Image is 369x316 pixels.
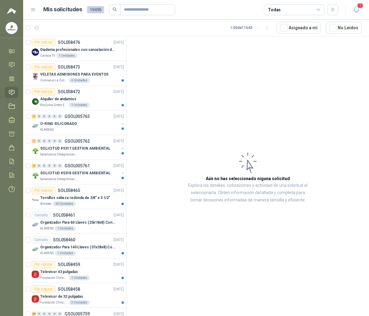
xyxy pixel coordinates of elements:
div: Por cotizar [32,286,55,293]
p: Salamanca Oleaginosas SAS [40,152,79,157]
p: [DATE] [114,138,124,144]
p: [DATE] [114,114,124,119]
a: 3 0 0 0 0 0 GSOL005763[DATE] Company LogoO-RING SILICONADOKLARENS [32,113,125,132]
div: 0 [42,139,47,143]
div: 1 Unidades [69,103,90,108]
p: Caracol TV [40,53,55,58]
p: SOLICITUD #5318 GESTION AMBIENTAL [40,170,111,176]
div: 0 [52,164,57,168]
div: Por cotizar [32,39,55,46]
div: 0 [52,139,57,143]
div: 0 [52,312,57,316]
div: Todas [268,6,281,13]
h3: Aún no has seleccionado niguna solicitud [206,175,290,182]
div: 0 [58,114,62,119]
div: Por cotizar [32,88,55,95]
p: SOL058461 [53,213,75,217]
div: 4 Unidades [69,78,90,83]
div: 1 Unidades [56,53,77,58]
div: 0 [37,312,41,316]
p: KLARENS [40,226,54,231]
p: Televisor de 32 pulgadas [40,294,83,300]
a: Por cotizarSOL058465[DATE] Company LogoTornillos cabeza redonda de 3/8" x 3 1/2"Almatec60 Unidades [23,184,126,209]
span: 1 [357,3,364,9]
div: 0 [37,164,41,168]
img: Company Logo [32,271,39,278]
img: Company Logo [32,48,39,56]
p: GSOL005759 [65,312,90,316]
p: [DATE] [114,40,124,45]
div: Cerrado [32,236,51,243]
a: Por cotizarSOL058473[DATE] Company LogoVELETAS ADMISIONES PARA EVENTOSGimnasio La Colina4 Unidades [23,61,126,86]
p: Alquiler de andamios [40,96,76,102]
div: 0 [42,114,47,119]
img: Company Logo [32,246,39,253]
div: Cerrado [32,211,51,219]
img: Company Logo [32,147,39,154]
p: SOL058473 [58,65,80,69]
p: O-RING SILICONADO [40,121,77,127]
div: 0 [58,139,62,143]
div: 30 [32,312,36,316]
p: [DATE] [114,237,124,243]
h1: Mis solicitudes [43,5,82,14]
p: [DATE] [114,163,124,169]
p: Fundación Clínica Shaio [40,300,68,305]
p: Gimnasio La Colina [40,78,68,83]
div: 0 [42,164,47,168]
p: SOL058472 [58,90,80,94]
div: 1 Unidades [55,226,76,231]
p: Organizador Para 60 Llaves (25x18x8) Con Cerradura [40,220,116,225]
div: 3 [32,114,36,119]
p: [DATE] [114,64,124,70]
div: 0 [47,312,52,316]
p: SOLICITUD #5317 GESTION AMBIENTAL [40,146,111,151]
p: SOL058460 [53,238,75,242]
p: SOL058459 [58,262,80,267]
p: [DATE] [114,262,124,268]
p: GSOL005762 [65,139,90,143]
p: KLARENS [40,251,54,256]
p: Almatec [40,201,52,206]
a: Por cotizarSOL058472[DATE] Company LogoAlquiler de andamiosBioCosta Green Energy S.A.S1 Unidades [23,86,126,110]
button: No Leídos [326,22,362,34]
div: 0 [37,139,41,143]
div: Por cotizar [32,261,55,268]
a: CerradoSOL058460[DATE] Company LogoOrganizador Para 140 Llaves (37x28x8) Con CerraduraKLARENS1 Un... [23,234,126,258]
p: [DATE] [114,212,124,218]
button: Asignado a mi [277,22,321,34]
p: Organizador Para 140 Llaves (37x28x8) Con Cerradura [40,244,116,250]
p: KLARENS [40,127,54,132]
img: Company Logo [32,221,39,229]
p: VELETAS ADMISIONES PARA EVENTOS [40,72,108,77]
div: 0 [47,164,52,168]
div: 0 [47,139,52,143]
span: 19495 [87,6,104,13]
a: 2 0 0 0 0 0 GSOL005761[DATE] Company LogoSOLICITUD #5318 GESTION AMBIENTALSalamanca Oleaginosas SAS [32,162,125,182]
p: SOL058458 [58,287,80,291]
a: CerradoSOL058461[DATE] Company LogoOrganizador Para 60 Llaves (25x18x8) Con CerraduraKLARENS1 Uni... [23,209,126,234]
div: 0 [42,312,47,316]
p: [DATE] [114,286,124,292]
div: 1 - 50 de 11643 [230,23,272,33]
p: Diadema profesionales con cancelación de ruido en micrófono [40,47,116,53]
p: Televisor 43 pulgadas [40,269,78,275]
a: Por cotizarSOL058476[DATE] Company LogoDiadema profesionales con cancelación de ruido en micrófon... [23,36,126,61]
p: Fundación Clínica Shaio [40,275,68,280]
p: BioCosta Green Energy S.A.S [40,103,68,108]
p: Explora los detalles, cotizaciones y actividad de una solicitud al seleccionarla. Obtén informaci... [188,182,308,204]
div: 2 [32,164,36,168]
div: 0 [52,114,57,119]
div: Por cotizar [32,63,55,71]
p: SOL058465 [58,188,80,193]
div: 2 Unidades [69,300,90,305]
div: 1 [32,139,36,143]
div: 0 [37,114,41,119]
img: Logo peakr [7,7,16,15]
div: 0 [58,164,62,168]
img: Company Logo [32,295,39,303]
div: 0 [58,312,62,316]
div: 1 Unidades [55,251,76,256]
button: 1 [351,4,362,15]
p: GSOL005761 [65,164,90,168]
